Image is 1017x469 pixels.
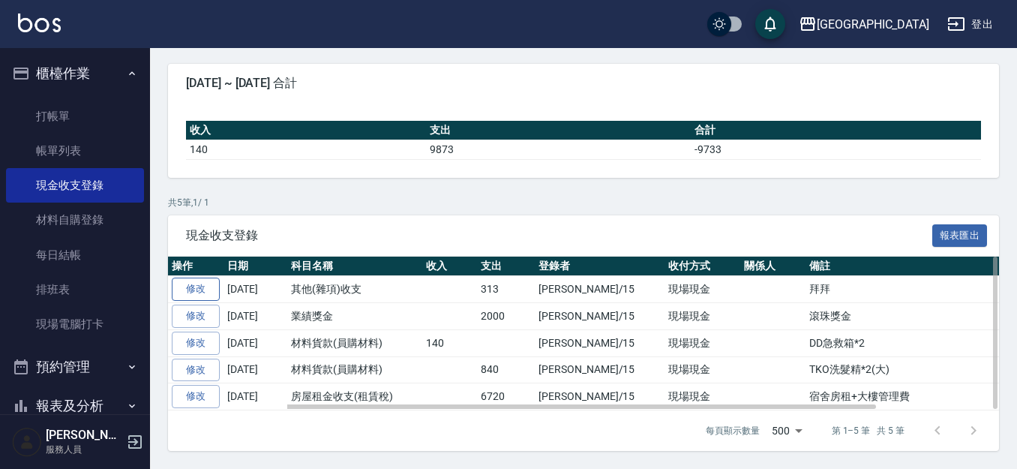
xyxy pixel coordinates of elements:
[664,257,740,276] th: 收付方式
[287,356,422,383] td: 材料貨款(員購材料)
[477,276,535,303] td: 313
[6,168,144,203] a: 現金收支登錄
[706,424,760,437] p: 每頁顯示數量
[172,385,220,408] a: 修改
[287,303,422,330] td: 業績獎金
[186,121,426,140] th: 收入
[6,99,144,134] a: 打帳單
[664,329,740,356] td: 現場現金
[6,203,144,237] a: 材料自購登錄
[755,9,785,39] button: save
[6,134,144,168] a: 帳單列表
[535,276,664,303] td: [PERSON_NAME]/15
[172,332,220,355] a: 修改
[664,383,740,410] td: 現場現金
[172,305,220,328] a: 修改
[740,257,805,276] th: 關係人
[287,329,422,356] td: 材料貨款(員購材料)
[691,121,981,140] th: 合計
[932,227,988,242] a: 報表匯出
[223,303,287,330] td: [DATE]
[941,11,999,38] button: 登出
[223,257,287,276] th: 日期
[287,383,422,410] td: 房屋租金收支(租賃稅)
[287,257,422,276] th: 科目名稱
[664,276,740,303] td: 現場現金
[18,14,61,32] img: Logo
[477,383,535,410] td: 6720
[6,307,144,341] a: 現場電腦打卡
[422,257,477,276] th: 收入
[535,329,664,356] td: [PERSON_NAME]/15
[426,121,691,140] th: 支出
[172,359,220,382] a: 修改
[477,303,535,330] td: 2000
[186,140,426,159] td: 140
[6,386,144,425] button: 報表及分析
[168,196,999,209] p: 共 5 筆, 1 / 1
[168,257,223,276] th: 操作
[535,383,664,410] td: [PERSON_NAME]/15
[422,329,477,356] td: 140
[664,356,740,383] td: 現場現金
[287,276,422,303] td: 其他(雜項)收支
[535,303,664,330] td: [PERSON_NAME]/15
[186,76,981,91] span: [DATE] ~ [DATE] 合計
[223,329,287,356] td: [DATE]
[223,356,287,383] td: [DATE]
[6,238,144,272] a: 每日結帳
[6,54,144,93] button: 櫃檯作業
[46,428,122,443] h5: [PERSON_NAME]
[477,356,535,383] td: 840
[477,257,535,276] th: 支出
[766,410,808,451] div: 500
[46,443,122,456] p: 服務人員
[223,276,287,303] td: [DATE]
[535,356,664,383] td: [PERSON_NAME]/15
[932,224,988,248] button: 報表匯出
[223,383,287,410] td: [DATE]
[664,303,740,330] td: 現場現金
[186,228,932,243] span: 現金收支登錄
[6,347,144,386] button: 預約管理
[172,278,220,301] a: 修改
[691,140,981,159] td: -9733
[793,9,935,40] button: [GEOGRAPHIC_DATA]
[817,15,929,34] div: [GEOGRAPHIC_DATA]
[426,140,691,159] td: 9873
[535,257,664,276] th: 登錄者
[6,272,144,307] a: 排班表
[832,424,904,437] p: 第 1–5 筆 共 5 筆
[12,427,42,457] img: Person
